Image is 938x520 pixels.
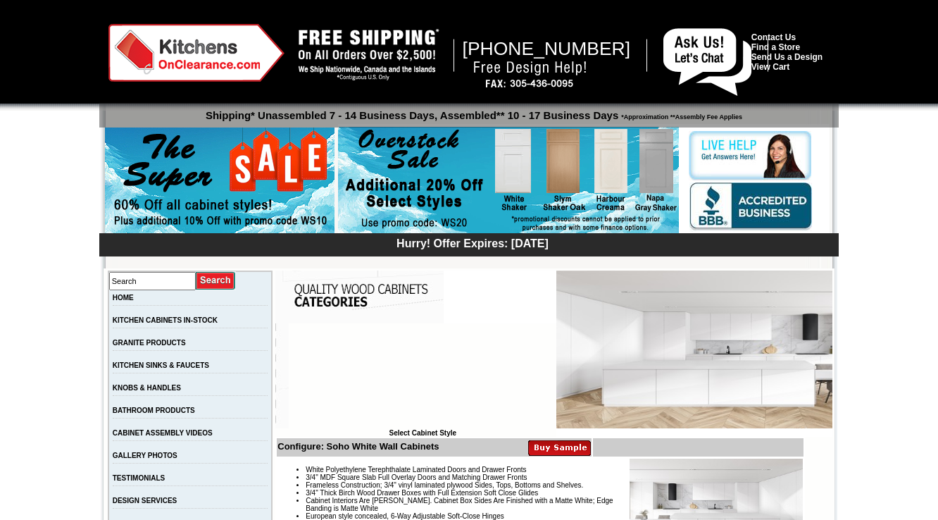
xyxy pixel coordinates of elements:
a: DESIGN SERVICES [113,497,177,504]
span: [PHONE_NUMBER] [463,38,631,59]
img: Kitchens on Clearance Logo [108,24,284,82]
a: Find a Store [751,42,800,52]
img: Soho White [556,271,832,428]
span: Cabinet Interiors Are [PERSON_NAME]. Cabinet Box Sides Are Finished with a Matte White; Edge Band... [306,497,613,512]
span: 3/4" MDF Square Slab Full Overlay Doors and Matching Drawer Fronts [306,473,527,481]
a: TESTIMONIALS [113,474,165,482]
a: CABINET ASSEMBLY VIDEOS [113,429,213,437]
input: Submit [196,271,236,290]
a: KITCHEN CABINETS IN-STOCK [113,316,218,324]
span: Frameless Construction; 3/4" vinyl laminated plywood Sides, Tops, Bottoms and Shelves. [306,481,583,489]
a: Contact Us [751,32,796,42]
a: BATHROOM PRODUCTS [113,407,195,414]
div: Hurry! Offer Expires: [DATE] [106,235,839,250]
b: Configure: Soho White Wall Cabinets [277,441,439,452]
a: View Cart [751,62,789,72]
a: GALLERY PHOTOS [113,452,177,459]
b: Select Cabinet Style [389,429,456,437]
p: Shipping* Unassembled 7 - 14 Business Days, Assembled** 10 - 17 Business Days [106,103,839,121]
a: KNOBS & HANDLES [113,384,181,392]
a: KITCHEN SINKS & FAUCETS [113,361,209,369]
span: European style concealed, 6-Way Adjustable Soft-Close Hinges [306,512,504,520]
a: Send Us a Design [751,52,823,62]
span: *Approximation **Assembly Fee Applies [618,110,742,120]
iframe: Browser incompatible [289,323,556,429]
a: HOME [113,294,134,302]
span: White Polyethylene Terephthalate Laminated Doors and Drawer Fronts [306,466,526,473]
span: 3/4" Thick Birch Wood Drawer Boxes with Full Extension Soft Close Glides [306,489,538,497]
a: GRANITE PRODUCTS [113,339,186,347]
